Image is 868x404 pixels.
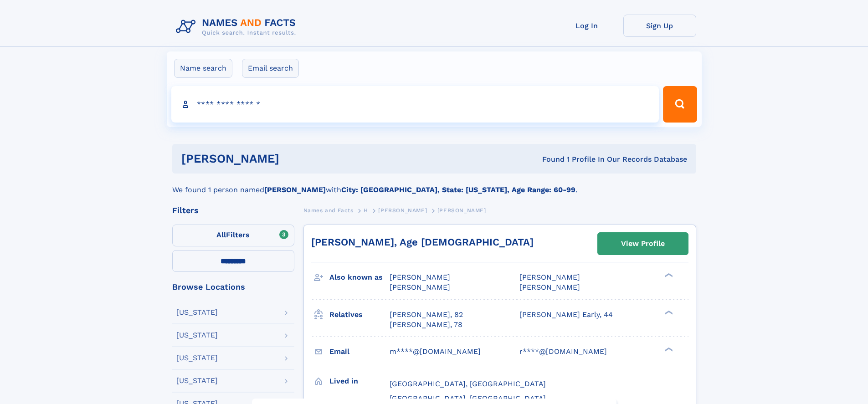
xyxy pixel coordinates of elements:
[176,354,218,362] div: [US_STATE]
[329,344,390,359] h3: Email
[171,86,659,123] input: search input
[621,233,665,254] div: View Profile
[390,310,463,320] a: [PERSON_NAME], 82
[663,272,673,278] div: ❯
[663,86,697,123] button: Search Button
[329,307,390,322] h3: Relatives
[329,270,390,285] h3: Also known as
[437,207,486,214] span: [PERSON_NAME]
[390,394,546,403] span: [GEOGRAPHIC_DATA], [GEOGRAPHIC_DATA]
[176,377,218,384] div: [US_STATE]
[176,332,218,339] div: [US_STATE]
[216,230,226,239] span: All
[329,373,390,389] h3: Lived in
[341,185,575,194] b: City: [GEOGRAPHIC_DATA], State: [US_STATE], Age Range: 60-99
[390,320,462,330] a: [PERSON_NAME], 78
[181,153,411,164] h1: [PERSON_NAME]
[176,309,218,316] div: [US_STATE]
[172,283,294,291] div: Browse Locations
[390,379,546,388] span: [GEOGRAPHIC_DATA], [GEOGRAPHIC_DATA]
[663,346,673,352] div: ❯
[411,154,687,164] div: Found 1 Profile In Our Records Database
[390,283,450,291] span: [PERSON_NAME]
[264,185,326,194] b: [PERSON_NAME]
[174,59,232,78] label: Name search
[378,207,427,214] span: [PERSON_NAME]
[663,309,673,315] div: ❯
[364,205,368,216] a: H
[390,273,450,281] span: [PERSON_NAME]
[519,273,580,281] span: [PERSON_NAME]
[311,236,534,248] a: [PERSON_NAME], Age [DEMOGRAPHIC_DATA]
[364,207,368,214] span: H
[550,15,623,37] a: Log In
[172,174,696,195] div: We found 1 person named with .
[172,15,303,39] img: Logo Names and Facts
[303,205,354,216] a: Names and Facts
[519,283,580,291] span: [PERSON_NAME]
[172,206,294,215] div: Filters
[242,59,299,78] label: Email search
[623,15,696,37] a: Sign Up
[519,310,613,320] a: [PERSON_NAME] Early, 44
[378,205,427,216] a: [PERSON_NAME]
[172,225,294,246] label: Filters
[598,233,688,255] a: View Profile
